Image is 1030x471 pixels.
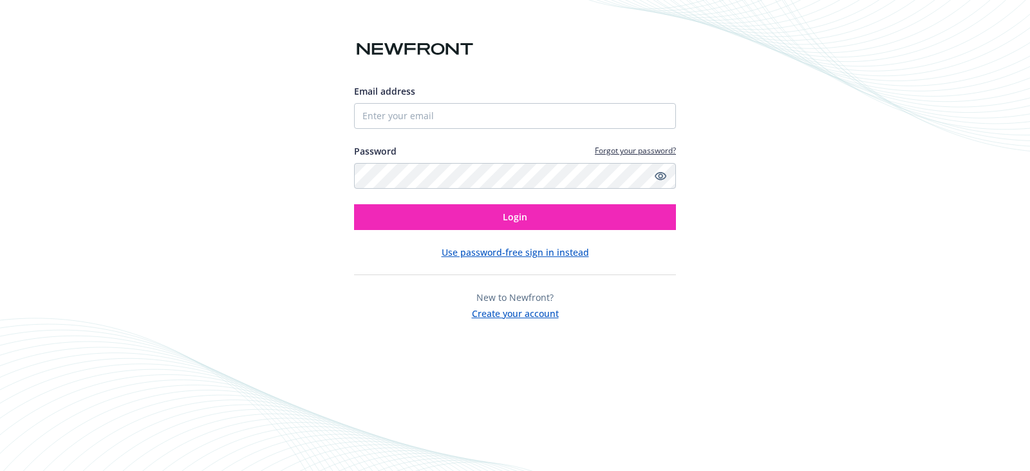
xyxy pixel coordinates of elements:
button: Login [354,204,676,230]
input: Enter your password [354,163,676,189]
button: Use password-free sign in instead [442,245,589,259]
a: Forgot your password? [595,145,676,156]
input: Enter your email [354,103,676,129]
span: Login [503,211,527,223]
span: Email address [354,85,415,97]
button: Create your account [472,304,559,320]
label: Password [354,144,397,158]
img: Newfront logo [354,38,476,61]
a: Show password [653,168,668,184]
span: New to Newfront? [476,291,554,303]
